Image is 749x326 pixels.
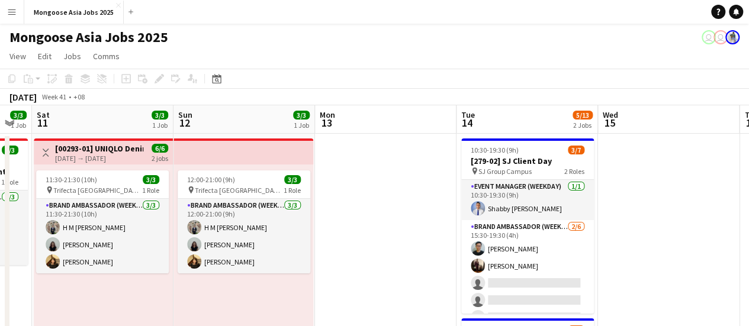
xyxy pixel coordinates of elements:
h1: Mongoose Asia Jobs 2025 [9,28,168,46]
a: View [5,49,31,64]
app-user-avatar: SOE YAZAR HTUN [713,30,728,44]
app-user-avatar: Emira Razak [725,30,740,44]
div: [DATE] [9,91,37,103]
button: Mongoose Asia Jobs 2025 [24,1,124,24]
span: Jobs [63,51,81,62]
span: Comms [93,51,120,62]
span: Edit [38,51,52,62]
a: Edit [33,49,56,64]
a: Comms [88,49,124,64]
span: View [9,51,26,62]
app-user-avatar: SOE YAZAR HTUN [702,30,716,44]
span: Week 41 [39,92,69,101]
a: Jobs [59,49,86,64]
div: +08 [73,92,85,101]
